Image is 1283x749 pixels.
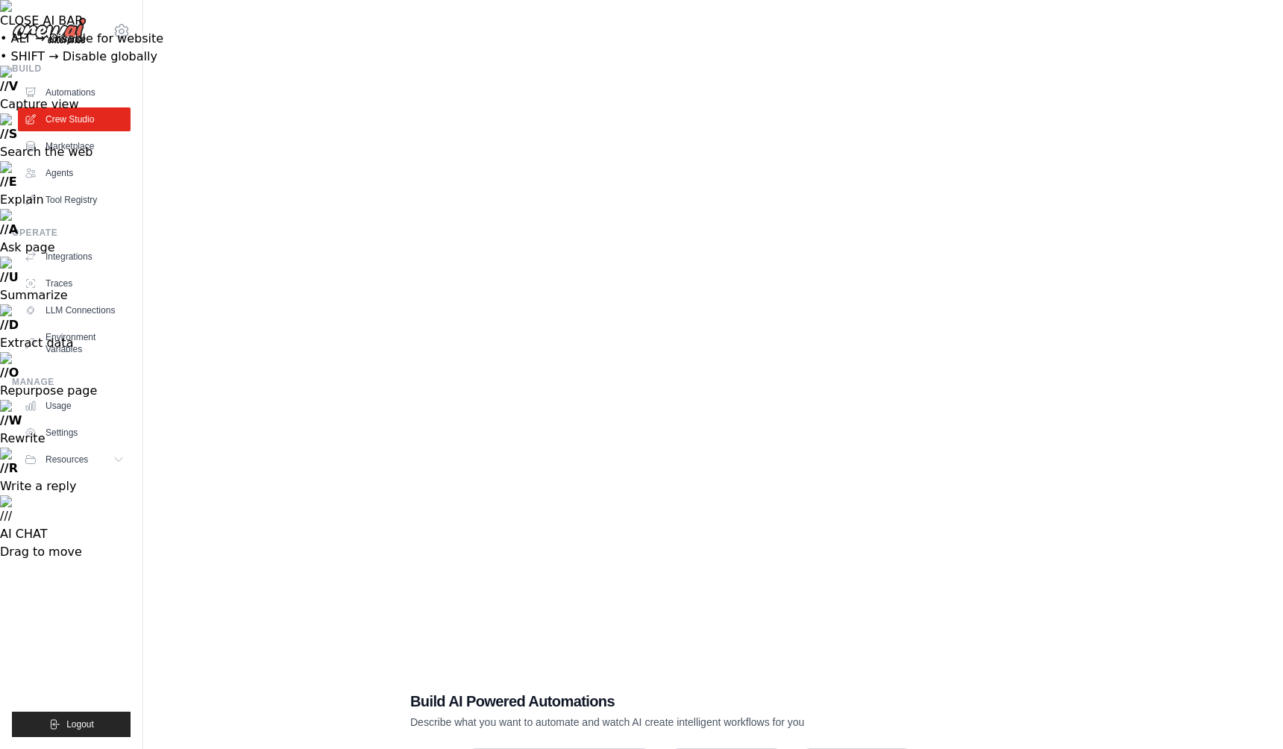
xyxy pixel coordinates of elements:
[410,691,912,712] h1: Build AI Powered Automations
[1208,677,1283,749] div: Chat-Widget
[66,718,94,730] span: Logout
[410,715,912,730] p: Describe what you want to automate and watch AI create intelligent workflows for you
[12,712,131,737] button: Logout
[1208,677,1283,749] iframe: Chat Widget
